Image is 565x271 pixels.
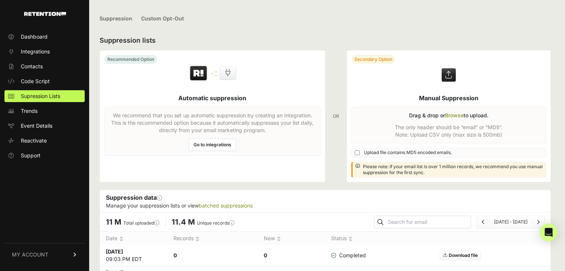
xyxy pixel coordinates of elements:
[100,245,168,266] td: 09:03 PM EDT
[4,90,85,102] a: Supression Lists
[21,33,48,40] span: Dashboard
[21,137,47,144] span: Reactivate
[21,92,60,100] span: Supression Lists
[211,71,217,72] img: integration
[197,220,234,226] label: Unique records
[333,50,339,182] div: OR
[106,248,123,255] strong: [DATE]
[211,75,217,76] img: integration
[21,152,40,159] span: Support
[4,243,85,266] a: MY ACCOUNT
[440,251,481,260] a: Download file
[21,122,52,130] span: Event Details
[4,31,85,43] a: Dashboard
[540,223,558,241] div: Open Intercom Messenger
[123,220,159,226] label: Total uploaded
[482,219,485,225] a: Previous
[489,219,532,225] li: [DATE] - [DATE]
[355,150,360,155] input: Upload file contains MD5 encoded emails.
[172,218,195,226] span: 11.4 M
[4,75,85,87] a: Code Script
[100,10,132,28] a: Suppression
[100,190,551,212] div: Suppression data
[21,63,43,70] span: Contacts
[109,112,316,134] p: We recommend that you set up automatic suppression by creating an Integration. This is the recomm...
[386,217,471,227] input: Search for email
[4,46,85,58] a: Integrations
[199,202,253,209] a: batched suppressions
[331,252,366,259] span: Completed
[24,12,66,16] img: Retention.com
[168,232,258,245] th: Records
[119,236,123,242] img: no_sort-eaf950dc5ab64cae54d48a5578032e96f70b2ecb7d747501f34c8f2db400fb66.gif
[364,150,452,156] span: Upload file contains MD5 encoded emails.
[12,251,48,258] span: MY ACCOUNT
[178,94,246,102] h5: Automatic suppression
[4,105,85,117] a: Trends
[4,120,85,132] a: Event Details
[106,202,545,209] p: Manage your suppression lists or view
[21,107,38,115] span: Trends
[537,219,540,225] a: Next
[348,236,353,242] img: no_sort-eaf950dc5ab64cae54d48a5578032e96f70b2ecb7d747501f34c8f2db400fb66.gif
[100,35,551,46] h2: Suppression lists
[141,10,184,28] a: Custom Opt-Out
[477,216,545,228] nav: Page navigation
[21,48,50,55] span: Integrations
[277,236,281,242] img: no_sort-eaf950dc5ab64cae54d48a5578032e96f70b2ecb7d747501f34c8f2db400fb66.gif
[104,55,157,64] div: Recommended Option
[264,252,267,258] strong: 0
[173,252,177,258] strong: 0
[195,236,199,242] img: no_sort-eaf950dc5ab64cae54d48a5578032e96f70b2ecb7d747501f34c8f2db400fb66.gif
[325,232,372,245] th: Status
[21,78,50,85] span: Code Script
[189,138,236,151] a: Go to integrations
[258,232,325,245] th: New
[106,218,121,226] span: 11 M
[4,150,85,161] a: Support
[211,73,217,74] img: integration
[100,232,168,245] th: Date
[4,61,85,72] a: Contacts
[189,65,208,82] img: Retention
[4,135,85,147] a: Reactivate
